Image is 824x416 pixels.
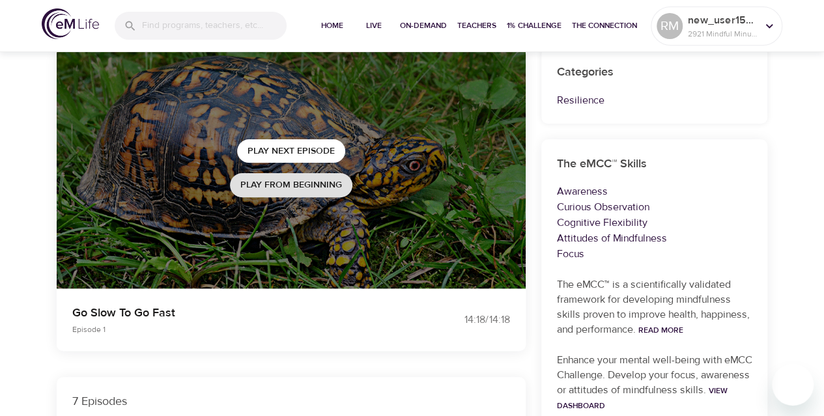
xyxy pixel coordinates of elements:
[557,385,728,411] a: View Dashboard
[557,199,752,215] p: Curious Observation
[688,28,757,40] p: 2921 Mindful Minutes
[412,312,510,327] div: 14:18 / 14:18
[557,353,752,413] p: Enhance your mental well-being with eMCC Challenge. Develop your focus, awareness or attitudes of...
[237,139,345,163] button: Play Next Episode
[557,184,752,199] p: Awareness
[557,277,752,337] p: The eMCC™ is a scientifically validated framework for developing mindfulness skills proven to imp...
[557,155,752,174] h6: The eMCC™ Skills
[557,246,752,262] p: Focus
[638,325,683,335] a: Read More
[557,215,752,230] p: Cognitive Flexibility
[72,304,397,322] p: Go Slow To Go Fast
[317,19,348,33] span: Home
[142,12,287,40] input: Find programs, teachers, etc...
[457,19,496,33] span: Teachers
[230,173,352,197] button: Play from beginning
[572,19,637,33] span: The Connection
[358,19,390,33] span: Live
[688,12,757,28] p: new_user1566398461
[507,19,561,33] span: 1% Challenge
[248,143,335,159] span: Play Next Episode
[400,19,447,33] span: On-Demand
[657,13,683,39] div: RM
[557,63,752,82] h6: Categories
[240,177,342,193] span: Play from beginning
[42,8,99,39] img: logo
[557,92,752,108] p: Resilience
[72,393,510,410] p: 7 Episodes
[772,364,814,406] iframe: Button to launch messaging window
[557,230,752,246] p: Attitudes of Mindfulness
[72,324,397,335] p: Episode 1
